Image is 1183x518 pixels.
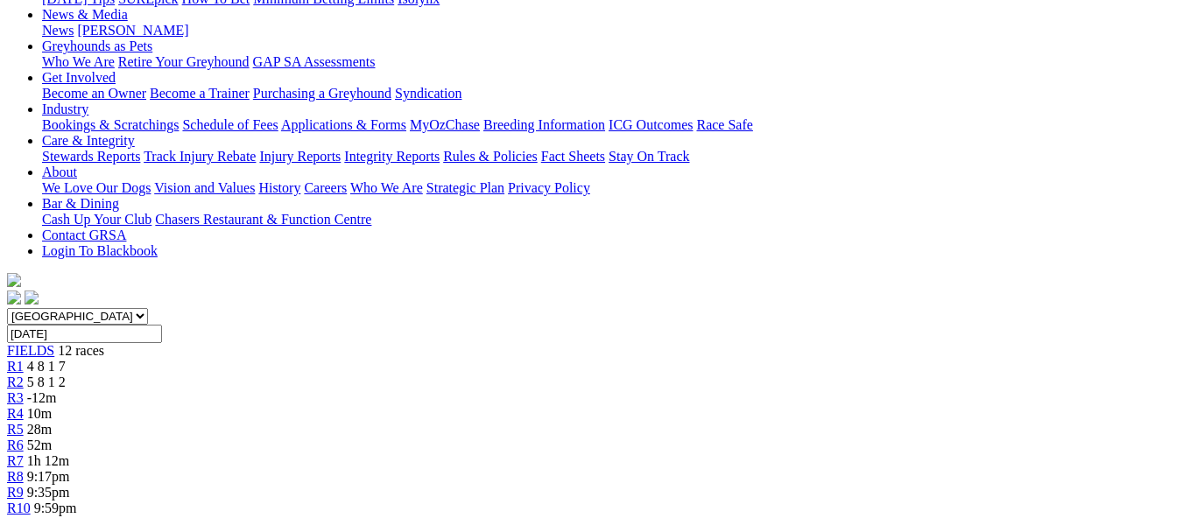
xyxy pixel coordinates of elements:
[27,437,52,452] span: 52m
[27,469,70,484] span: 9:17pm
[7,343,54,358] a: FIELDS
[696,117,752,132] a: Race Safe
[77,23,188,38] a: [PERSON_NAME]
[426,180,504,195] a: Strategic Plan
[42,180,151,195] a: We Love Our Dogs
[7,325,162,343] input: Select date
[253,54,376,69] a: GAP SA Assessments
[7,453,24,468] a: R7
[7,469,24,484] a: R8
[609,117,693,132] a: ICG Outcomes
[42,212,1176,227] div: Bar & Dining
[42,23,1176,38] div: News & Media
[58,343,104,358] span: 12 races
[7,359,24,374] a: R1
[144,149,256,164] a: Track Injury Rebate
[27,422,52,437] span: 28m
[27,406,52,421] span: 10m
[154,180,255,195] a: Vision and Values
[344,149,440,164] a: Integrity Reports
[7,485,24,500] a: R9
[7,374,24,389] a: R2
[27,374,66,389] span: 5 8 1 2
[304,180,347,195] a: Careers
[27,359,66,374] span: 4 8 1 7
[42,54,1176,70] div: Greyhounds as Pets
[258,180,300,195] a: History
[42,149,140,164] a: Stewards Reports
[259,149,341,164] a: Injury Reports
[7,406,24,421] a: R4
[42,23,74,38] a: News
[350,180,423,195] a: Who We Are
[7,437,24,452] a: R6
[42,7,128,22] a: News & Media
[155,212,371,227] a: Chasers Restaurant & Function Centre
[27,390,57,405] span: -12m
[7,500,31,515] a: R10
[42,243,158,258] a: Login To Blackbook
[395,86,461,101] a: Syndication
[42,180,1176,196] div: About
[7,273,21,287] img: logo-grsa-white.png
[42,117,1176,133] div: Industry
[42,196,119,211] a: Bar & Dining
[118,54,250,69] a: Retire Your Greyhound
[27,453,69,468] span: 1h 12m
[42,212,151,227] a: Cash Up Your Club
[27,485,70,500] span: 9:35pm
[25,290,39,304] img: twitter.svg
[42,86,1176,101] div: Get Involved
[483,117,605,132] a: Breeding Information
[42,86,146,101] a: Become an Owner
[42,164,77,179] a: About
[42,70,116,85] a: Get Involved
[410,117,480,132] a: MyOzChase
[7,390,24,405] a: R3
[150,86,250,101] a: Become a Trainer
[34,500,77,515] span: 9:59pm
[42,149,1176,164] div: Care & Integrity
[42,117,179,132] a: Bookings & Scratchings
[609,149,689,164] a: Stay On Track
[42,54,115,69] a: Who We Are
[42,133,135,148] a: Care & Integrity
[253,86,391,101] a: Purchasing a Greyhound
[182,117,278,132] a: Schedule of Fees
[508,180,590,195] a: Privacy Policy
[7,290,21,304] img: facebook.svg
[7,422,24,437] a: R5
[42,227,126,242] a: Contact GRSA
[541,149,605,164] a: Fact Sheets
[42,38,152,53] a: Greyhounds as Pets
[42,101,88,116] a: Industry
[281,117,406,132] a: Applications & Forms
[443,149,538,164] a: Rules & Policies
